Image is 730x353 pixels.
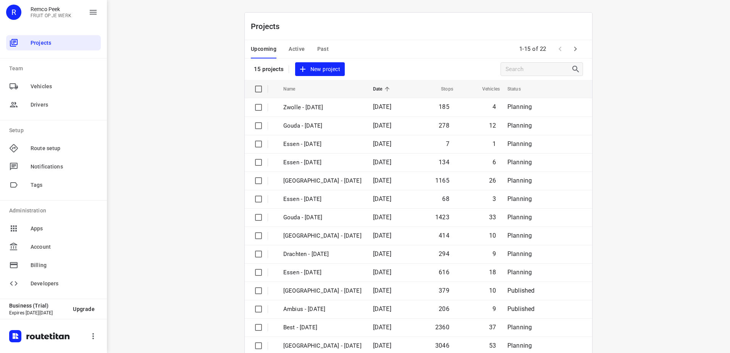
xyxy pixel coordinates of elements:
[489,214,496,221] span: 33
[6,276,101,291] div: Developers
[283,305,362,314] p: Ambius - Monday
[507,140,532,147] span: Planning
[283,268,362,277] p: Essen - Monday
[507,177,532,184] span: Planning
[373,177,391,184] span: [DATE]
[373,305,391,313] span: [DATE]
[283,140,362,149] p: Essen - Friday
[489,232,496,239] span: 10
[9,310,67,316] p: Expires [DATE][DATE]
[31,6,71,12] p: Remco Peek
[67,302,101,316] button: Upgrade
[283,250,362,259] p: Drachten - Tuesday
[373,250,391,257] span: [DATE]
[442,195,449,202] span: 68
[31,261,98,269] span: Billing
[373,122,391,129] span: [DATE]
[439,250,449,257] span: 294
[507,103,532,110] span: Planning
[6,159,101,174] div: Notifications
[283,323,362,332] p: Best - Monday
[507,324,532,331] span: Planning
[373,159,391,166] span: [DATE]
[373,140,391,147] span: [DATE]
[373,232,391,239] span: [DATE]
[6,35,101,50] div: Projects
[439,305,449,313] span: 206
[283,158,362,167] p: Essen - Wednesday
[568,41,583,57] span: Next Page
[516,41,549,57] span: 1-15 of 22
[489,122,496,129] span: 12
[493,140,496,147] span: 1
[373,269,391,276] span: [DATE]
[251,21,286,32] p: Projects
[31,225,98,233] span: Apps
[435,324,449,331] span: 2360
[493,195,496,202] span: 3
[507,250,532,257] span: Planning
[283,195,362,204] p: Essen - Tuesday
[507,342,532,349] span: Planning
[373,84,392,94] span: Date
[446,140,449,147] span: 7
[489,177,496,184] span: 26
[73,306,95,312] span: Upgrade
[571,65,583,74] div: Search
[254,66,284,73] p: 15 projects
[31,181,98,189] span: Tags
[439,232,449,239] span: 414
[439,287,449,294] span: 379
[489,324,496,331] span: 37
[283,232,362,240] p: Zwolle - Tuesday
[283,176,362,185] p: Zwolle - Wednesday
[6,239,101,254] div: Account
[9,303,67,309] p: Business (Trial)
[283,213,362,222] p: Gouda - Tuesday
[283,287,362,295] p: Antwerpen - Monday
[507,195,532,202] span: Planning
[431,84,453,94] span: Stops
[6,79,101,94] div: Vehicles
[373,287,391,294] span: [DATE]
[507,122,532,129] span: Planning
[435,214,449,221] span: 1423
[489,269,496,276] span: 18
[31,243,98,251] span: Account
[295,62,345,76] button: New project
[6,221,101,236] div: Apps
[31,280,98,288] span: Developers
[507,84,531,94] span: Status
[435,342,449,349] span: 3046
[283,103,362,112] p: Zwolle - Friday
[373,214,391,221] span: [DATE]
[493,250,496,257] span: 9
[251,44,276,54] span: Upcoming
[507,287,535,294] span: Published
[439,269,449,276] span: 616
[489,287,496,294] span: 10
[552,41,568,57] span: Previous Page
[493,159,496,166] span: 6
[31,144,98,152] span: Route setup
[472,84,500,94] span: Vehicles
[31,13,71,18] p: FRUIT OP JE WERK
[439,122,449,129] span: 278
[289,44,305,54] span: Active
[489,342,496,349] span: 53
[439,103,449,110] span: 185
[31,163,98,171] span: Notifications
[507,269,532,276] span: Planning
[6,141,101,156] div: Route setup
[373,195,391,202] span: [DATE]
[493,103,496,110] span: 4
[317,44,329,54] span: Past
[9,126,101,134] p: Setup
[31,83,98,91] span: Vehicles
[6,5,21,20] div: R
[493,305,496,313] span: 9
[373,342,391,349] span: [DATE]
[507,305,535,313] span: Published
[507,214,532,221] span: Planning
[283,84,305,94] span: Name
